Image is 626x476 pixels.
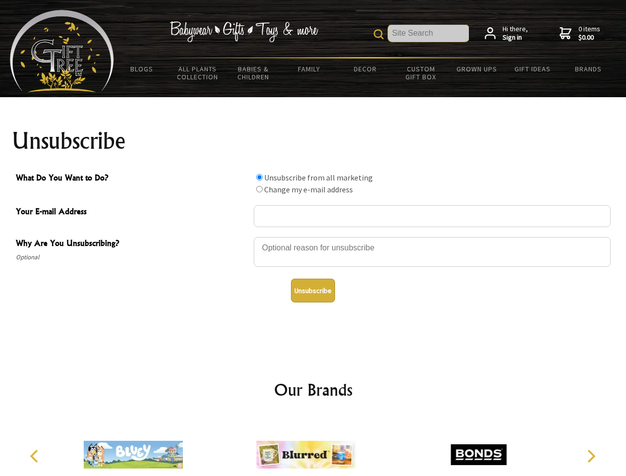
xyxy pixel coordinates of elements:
[264,173,373,182] label: Unsubscribe from all marketing
[16,172,249,186] span: What Do You Want to Do?
[256,186,263,192] input: What Do You Want to Do?
[449,59,505,79] a: Grown Ups
[578,33,600,42] strong: $0.00
[485,25,528,42] a: Hi there,Sign in
[560,25,600,42] a: 0 items$0.00
[16,205,249,220] span: Your E-mail Address
[393,59,449,87] a: Custom Gift Box
[226,59,282,87] a: Babies & Children
[503,25,528,42] span: Hi there,
[505,59,561,79] a: Gift Ideas
[580,445,602,467] button: Next
[254,205,611,227] input: Your E-mail Address
[337,59,393,79] a: Decor
[374,29,384,39] img: product search
[16,251,249,263] span: Optional
[25,445,47,467] button: Previous
[291,279,335,302] button: Unsubscribe
[16,237,249,251] span: Why Are You Unsubscribing?
[12,129,615,153] h1: Unsubscribe
[170,59,226,87] a: All Plants Collection
[254,237,611,267] textarea: Why Are You Unsubscribing?
[20,378,607,402] h2: Our Brands
[114,59,170,79] a: BLOGS
[256,174,263,180] input: What Do You Want to Do?
[170,21,318,42] img: Babywear - Gifts - Toys & more
[264,184,353,194] label: Change my e-mail address
[561,59,617,79] a: Brands
[503,33,528,42] strong: Sign in
[388,25,469,42] input: Site Search
[578,24,600,42] span: 0 items
[282,59,338,79] a: Family
[10,10,114,92] img: Babyware - Gifts - Toys and more...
